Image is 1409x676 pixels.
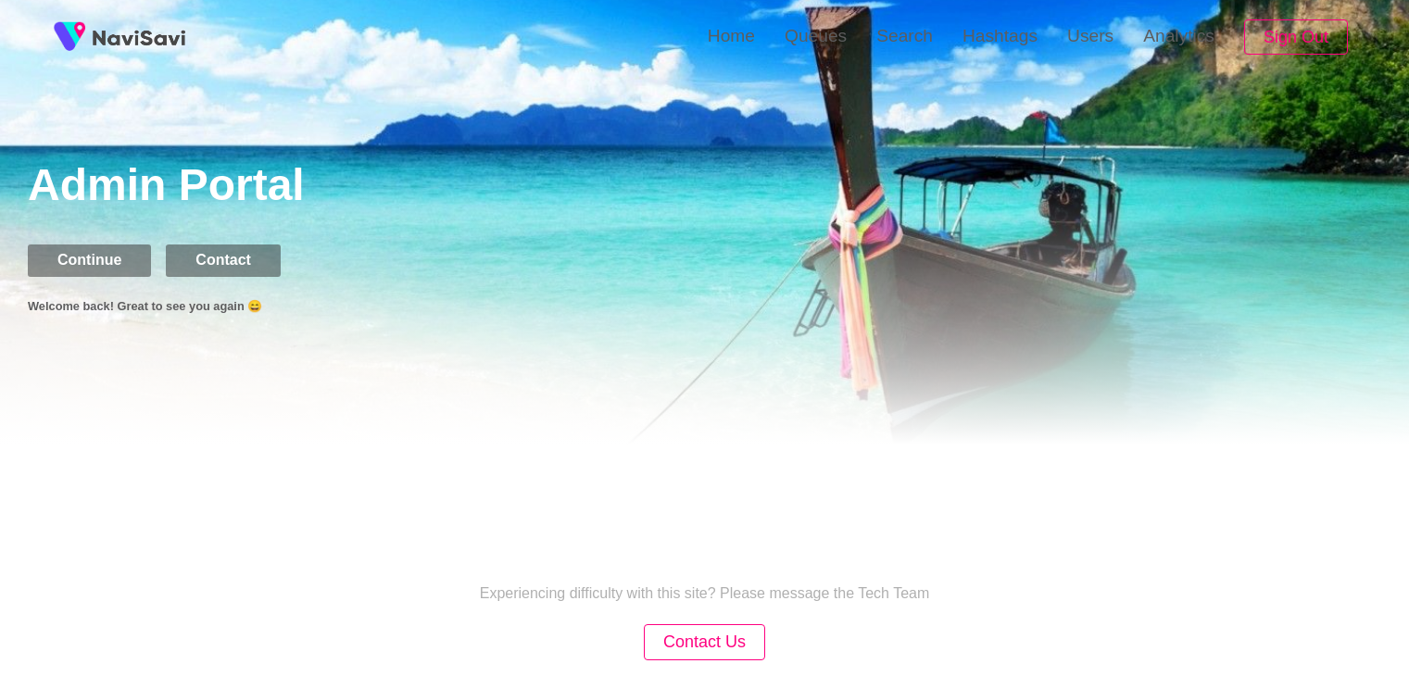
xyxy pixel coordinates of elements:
[480,585,930,602] p: Experiencing difficulty with this site? Please message the Tech Team
[28,252,166,268] a: Continue
[28,159,1409,215] h1: Admin Portal
[166,244,281,276] button: Contact
[46,14,93,60] img: fireSpot
[644,634,765,650] a: Contact Us
[644,624,765,660] button: Contact Us
[166,252,296,268] a: Contact
[1244,19,1348,56] button: Sign Out
[93,28,185,46] img: fireSpot
[28,244,151,276] button: Continue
